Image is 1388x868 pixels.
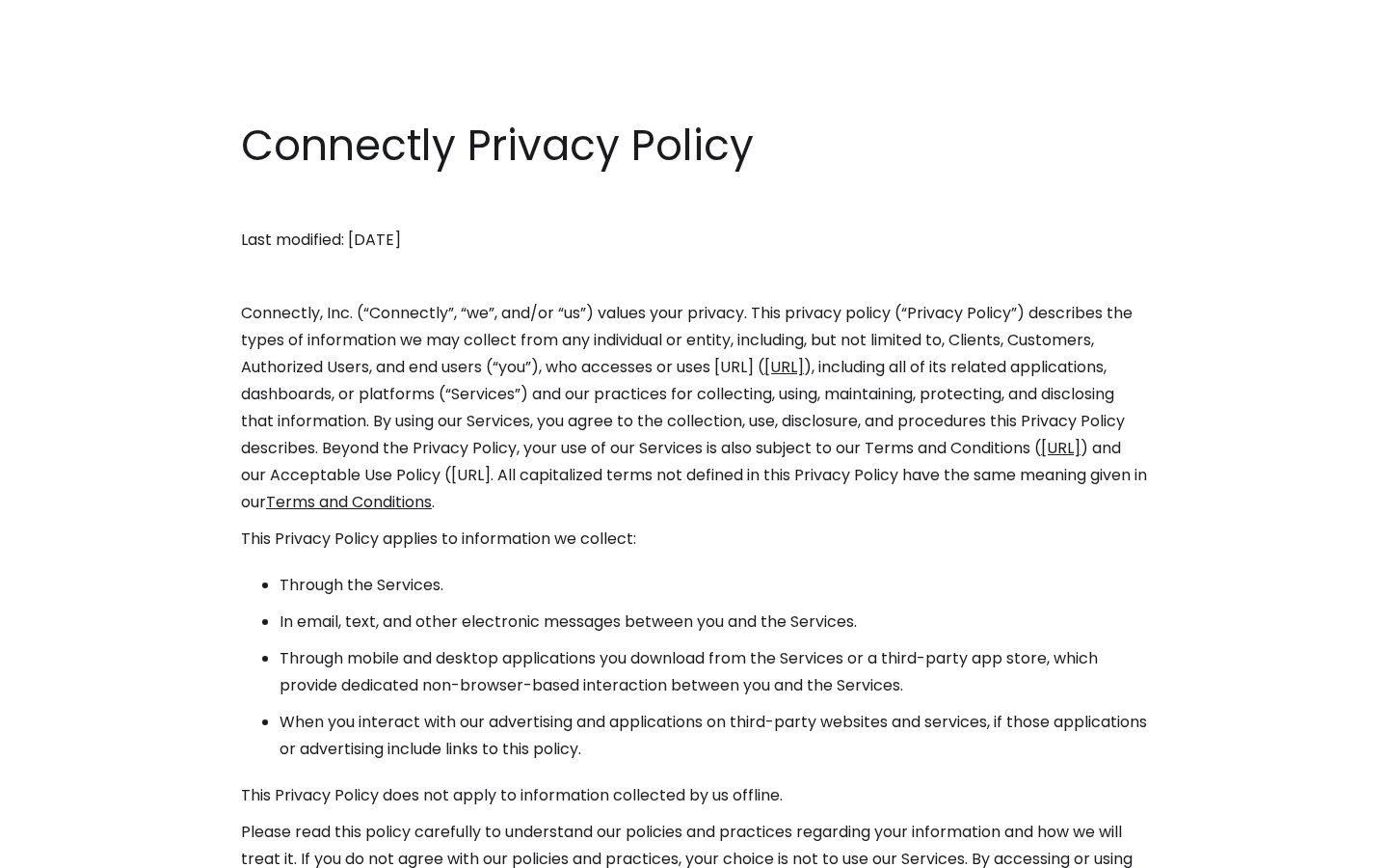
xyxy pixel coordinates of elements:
[19,832,116,861] aside: Language selected: English
[241,227,1147,254] p: Last modified: [DATE]
[241,116,1147,176] h1: Connectly Privacy Policy
[764,356,804,378] a: [URL]
[280,709,1147,763] li: When you interact with our advertising and applications on third-party websites and services, if ...
[280,609,1147,636] li: In email, text, and other electronic messages between you and the Services.
[266,491,432,513] a: Terms and Conditions
[241,263,1147,290] p: ‍
[280,645,1147,699] li: Through mobile and desktop applications you download from the Services or a third-party app store...
[241,782,1147,809] p: This Privacy Policy does not apply to information collected by us offline.
[241,190,1147,217] p: ‍
[241,526,1147,553] p: This Privacy Policy applies to information we collect:
[280,572,1147,599] li: Through the Services.
[39,834,116,861] ul: Language list
[1041,437,1081,459] a: [URL]
[241,300,1147,516] p: Connectly, Inc. (“Connectly”, “we”, and/or “us”) values your privacy. This privacy policy (“Priva...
